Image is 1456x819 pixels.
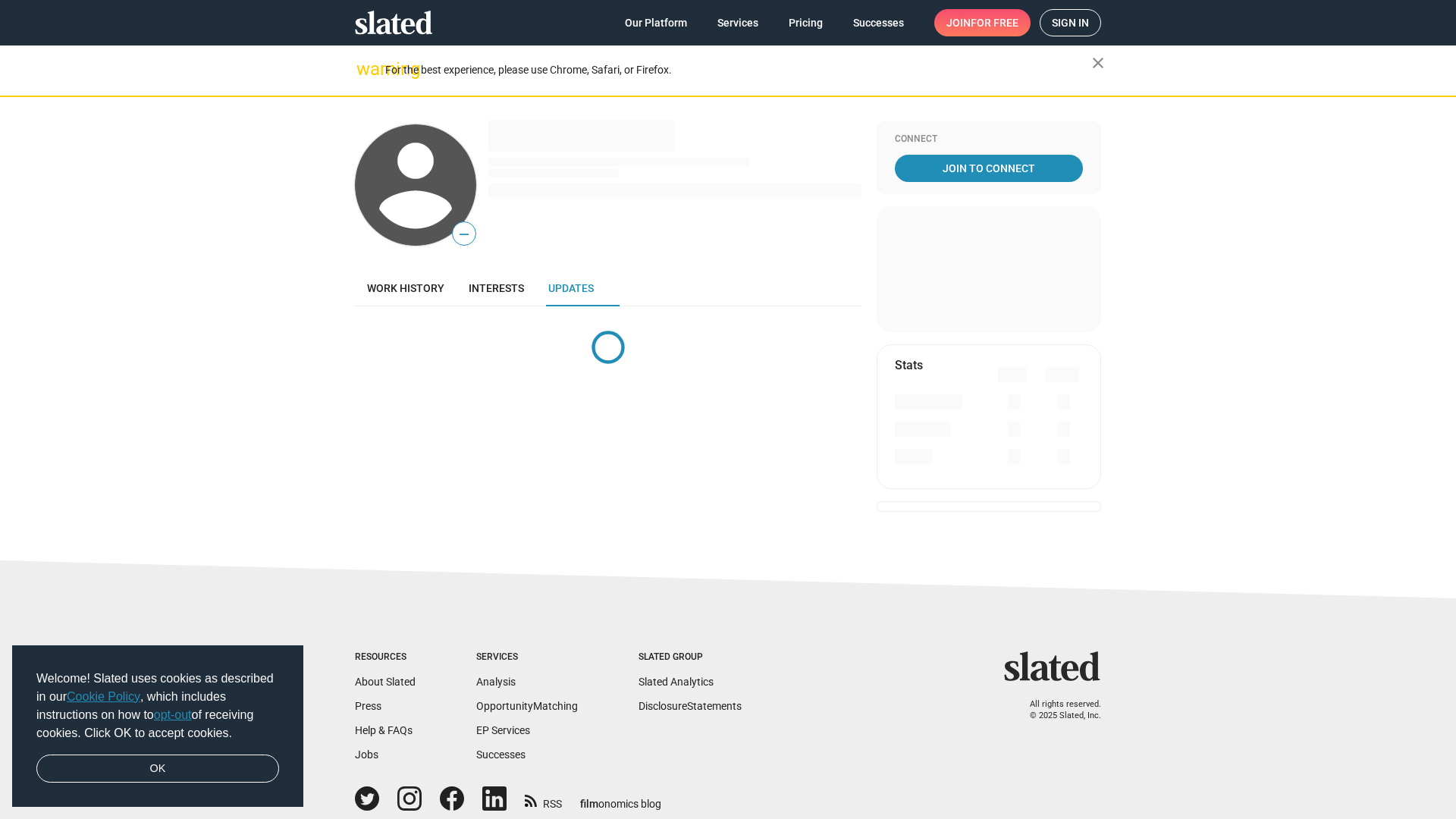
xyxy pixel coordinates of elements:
span: Services [717,9,758,36]
a: DisclosureStatements [639,700,742,712]
a: opt-out [154,708,192,721]
a: Sign in [1040,9,1101,36]
a: Joinfor free [934,9,1031,36]
div: cookieconsent [12,645,303,808]
a: filmonomics blog [580,785,661,811]
div: Slated Group [639,651,742,664]
div: For the best experience, please use Chrome, Safari, or Firefox. [385,60,1092,80]
a: Successes [841,9,916,36]
span: Welcome! Slated uses cookies as described in our , which includes instructions on how to of recei... [36,670,279,742]
mat-icon: warning [356,60,375,78]
div: Services [476,651,578,664]
a: Join To Connect [895,155,1083,182]
span: Our Platform [625,9,687,36]
a: RSS [525,788,562,811]
a: dismiss cookie message [36,755,279,783]
a: Pricing [777,9,835,36]
span: for free [971,9,1018,36]
span: Successes [853,9,904,36]
a: Work history [355,270,457,306]
a: OpportunityMatching [476,700,578,712]
a: Press [355,700,381,712]
span: Pricing [789,9,823,36]
div: Resources [355,651,416,664]
a: Successes [476,748,526,761]
mat-icon: close [1089,54,1107,72]
span: Updates [548,282,594,294]
span: — [453,224,475,244]
span: film [580,798,598,810]
p: All rights reserved. © 2025 Slated, Inc. [1014,699,1101,721]
a: EP Services [476,724,530,736]
div: Connect [895,133,1083,146]
span: Join To Connect [898,155,1080,182]
a: About Slated [355,676,416,688]
a: Slated Analytics [639,676,714,688]
span: Sign in [1052,10,1089,36]
a: Analysis [476,676,516,688]
a: Cookie Policy [67,690,140,703]
span: Interests [469,282,524,294]
a: Help & FAQs [355,724,413,736]
a: Our Platform [613,9,699,36]
a: Updates [536,270,606,306]
a: Interests [457,270,536,306]
a: Services [705,9,770,36]
span: Join [946,9,1018,36]
mat-card-title: Stats [895,357,923,373]
a: Jobs [355,748,378,761]
span: Work history [367,282,444,294]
